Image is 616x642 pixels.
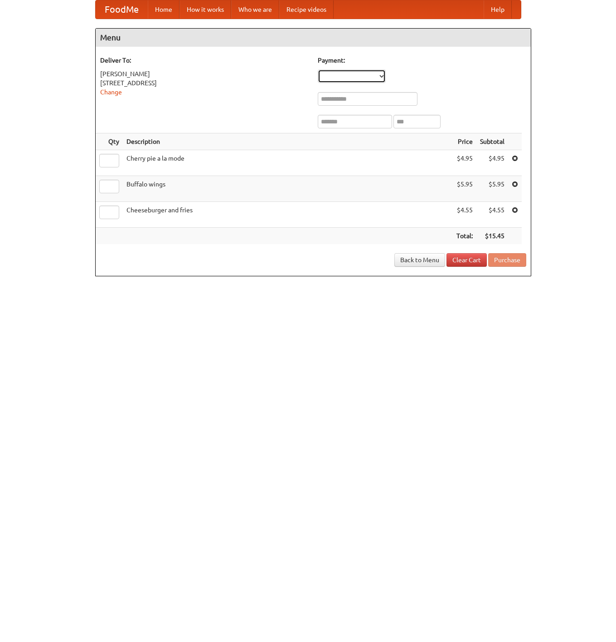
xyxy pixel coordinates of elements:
[231,0,279,19] a: Who we are
[484,0,512,19] a: Help
[100,56,309,65] h5: Deliver To:
[123,150,453,176] td: Cherry pie a la mode
[100,78,309,88] div: [STREET_ADDRESS]
[318,56,526,65] h5: Payment:
[279,0,334,19] a: Recipe videos
[476,202,508,228] td: $4.55
[179,0,231,19] a: How it works
[476,228,508,245] th: $15.45
[394,253,445,267] a: Back to Menu
[476,150,508,176] td: $4.95
[446,253,487,267] a: Clear Cart
[453,176,476,202] td: $5.95
[123,133,453,150] th: Description
[100,88,122,96] a: Change
[453,228,476,245] th: Total:
[100,69,309,78] div: [PERSON_NAME]
[96,133,123,150] th: Qty
[96,0,148,19] a: FoodMe
[123,176,453,202] td: Buffalo wings
[453,133,476,150] th: Price
[476,133,508,150] th: Subtotal
[453,150,476,176] td: $4.95
[123,202,453,228] td: Cheeseburger and fries
[476,176,508,202] td: $5.95
[488,253,526,267] button: Purchase
[453,202,476,228] td: $4.55
[96,29,531,47] h4: Menu
[148,0,179,19] a: Home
